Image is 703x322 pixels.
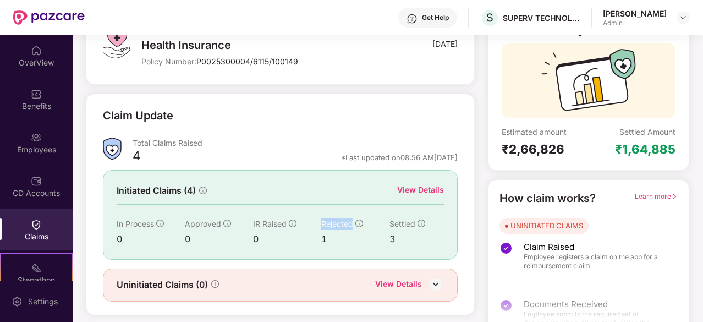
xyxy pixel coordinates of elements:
span: Rejected [321,219,353,228]
span: info-circle [199,187,207,194]
img: svg+xml;base64,PHN2ZyBpZD0iU3RlcC1Eb25lLTMyeDMyIiB4bWxucz0iaHR0cDovL3d3dy53My5vcmcvMjAwMC9zdmciIH... [499,242,513,255]
img: svg+xml;base64,PHN2ZyB4bWxucz0iaHR0cDovL3d3dy53My5vcmcvMjAwMC9zdmciIHdpZHRoPSI0OS4zMiIgaGVpZ2h0PS... [103,24,130,58]
div: Total Claims Raised [133,138,458,148]
span: In Process [117,219,154,228]
span: Employee registers a claim on the app for a reimbursement claim [524,253,667,270]
img: New Pazcare Logo [13,10,85,25]
span: Learn more [635,192,678,200]
div: 3 [389,232,444,246]
img: svg+xml;base64,PHN2ZyBpZD0iSG9tZSIgeG1sbnM9Imh0dHA6Ly93d3cudzMub3JnLzIwMDAvc3ZnIiB3aWR0aD0iMjAiIG... [31,45,42,56]
img: DownIcon [427,276,444,292]
div: View Details [375,278,422,292]
div: UNINITIATED CLAIMS [510,220,583,231]
div: SUPERV TECHNOLOGIES PRIVATE LIMITED [503,13,580,23]
span: IR Raised [253,219,287,228]
span: info-circle [355,220,363,227]
span: Uninitiated Claims (0) [117,278,208,292]
img: ClaimsSummaryIcon [103,138,122,160]
div: Admin [603,19,667,28]
img: svg+xml;base64,PHN2ZyBpZD0iRW1wbG95ZWVzIiB4bWxucz0iaHR0cDovL3d3dy53My5vcmcvMjAwMC9zdmciIHdpZHRoPS... [31,132,42,143]
span: P0025300004/6115/100149 [196,57,298,66]
span: info-circle [156,220,164,227]
img: svg+xml;base64,PHN2ZyB3aWR0aD0iMTcyIiBoZWlnaHQ9IjExMyIgdmlld0JveD0iMCAwIDE3MiAxMTMiIGZpbGw9Im5vbm... [541,49,636,118]
div: [DATE] [432,39,458,49]
span: info-circle [223,220,231,227]
div: Estimated amount [502,127,589,137]
div: 0 [185,232,253,246]
div: Settings [25,296,61,307]
div: ₹1,64,885 [615,141,675,157]
span: Initiated Claims (4) [117,184,196,198]
div: 1 [321,232,389,246]
div: View Details [397,184,444,196]
div: Policy Number: [141,56,353,67]
img: svg+xml;base64,PHN2ZyBpZD0iQ2xhaW0iIHhtbG5zPSJodHRwOi8vd3d3LnczLm9yZy8yMDAwL3N2ZyIgd2lkdGg9IjIwIi... [31,219,42,230]
div: ₹2,66,826 [502,141,589,157]
span: right [671,193,678,200]
div: Claim Update [103,107,173,124]
div: Stepathon [1,275,72,286]
span: Approved [185,219,221,228]
img: svg+xml;base64,PHN2ZyBpZD0iSGVscC0zMngzMiIgeG1sbnM9Imh0dHA6Ly93d3cudzMub3JnLzIwMDAvc3ZnIiB3aWR0aD... [407,13,418,24]
img: svg+xml;base64,PHN2ZyBpZD0iQmVuZWZpdHMiIHhtbG5zPSJodHRwOi8vd3d3LnczLm9yZy8yMDAwL3N2ZyIgd2lkdGg9Ij... [31,89,42,100]
img: svg+xml;base64,PHN2ZyBpZD0iU2V0dGluZy0yMHgyMCIgeG1sbnM9Imh0dHA6Ly93d3cudzMub3JnLzIwMDAvc3ZnIiB3aW... [12,296,23,307]
div: Settled Amount [619,127,675,137]
div: *Last updated on 08:56 AM[DATE] [341,152,458,162]
span: info-circle [418,220,425,227]
div: Health Insurance [141,39,353,52]
div: How claim works? [499,190,596,207]
span: info-circle [211,280,219,288]
div: Get Help [422,13,449,22]
div: 0 [253,232,321,246]
img: svg+xml;base64,PHN2ZyBpZD0iQ0RfQWNjb3VudHMiIGRhdGEtbmFtZT0iQ0QgQWNjb3VudHMiIHhtbG5zPSJodHRwOi8vd3... [31,176,42,187]
span: Settled [389,219,415,228]
span: info-circle [289,220,296,227]
div: [PERSON_NAME] [603,8,667,19]
img: svg+xml;base64,PHN2ZyBpZD0iRHJvcGRvd24tMzJ4MzIiIHhtbG5zPSJodHRwOi8vd3d3LnczLm9yZy8yMDAwL3N2ZyIgd2... [679,13,688,22]
div: 0 [117,232,185,246]
img: svg+xml;base64,PHN2ZyB4bWxucz0iaHR0cDovL3d3dy53My5vcmcvMjAwMC9zdmciIHdpZHRoPSIyMSIgaGVpZ2h0PSIyMC... [31,263,42,274]
span: Claim Raised [524,242,667,253]
span: S [486,11,493,24]
div: 4 [133,148,140,167]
